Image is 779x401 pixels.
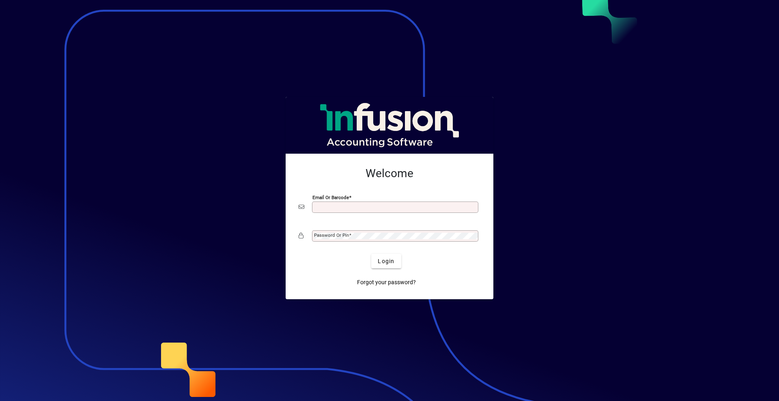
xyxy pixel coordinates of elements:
[312,195,349,200] mat-label: Email or Barcode
[357,278,416,287] span: Forgot your password?
[378,257,394,266] span: Login
[354,275,419,289] a: Forgot your password?
[371,254,401,268] button: Login
[314,232,349,238] mat-label: Password or Pin
[299,167,480,180] h2: Welcome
